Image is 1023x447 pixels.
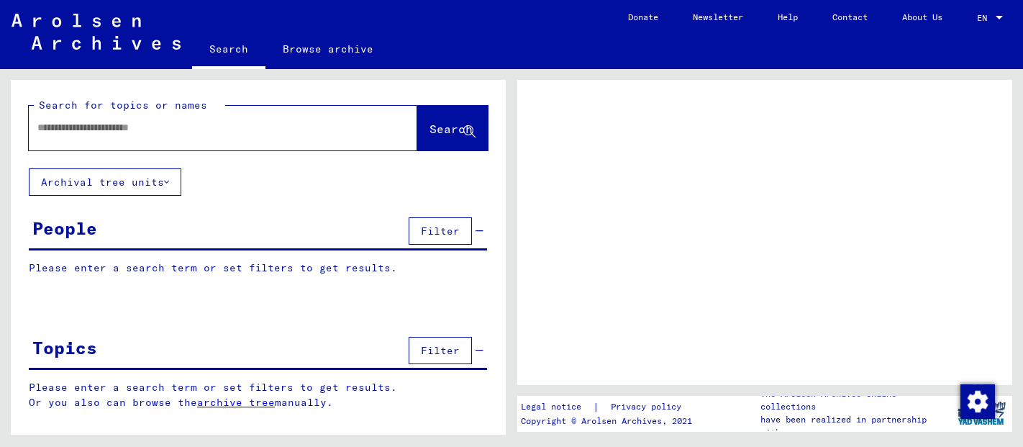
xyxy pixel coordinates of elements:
[421,225,460,238] span: Filter
[39,99,207,112] mat-label: Search for topics or names
[521,415,699,428] p: Copyright © Arolsen Archives, 2021
[29,168,181,196] button: Archival tree units
[599,399,699,415] a: Privacy policy
[417,106,488,150] button: Search
[197,396,275,409] a: archive tree
[32,335,97,361] div: Topics
[29,380,488,410] p: Please enter a search term or set filters to get results. Or you also can browse the manually.
[960,384,995,419] img: Change consent
[265,32,391,66] a: Browse archive
[12,14,181,50] img: Arolsen_neg.svg
[32,215,97,241] div: People
[409,337,472,364] button: Filter
[760,413,950,439] p: have been realized in partnership with
[29,261,487,276] p: Please enter a search term or set filters to get results.
[429,122,473,136] span: Search
[760,387,950,413] p: The Arolsen Archives online collections
[521,399,699,415] div: |
[521,399,593,415] a: Legal notice
[421,344,460,357] span: Filter
[409,217,472,245] button: Filter
[977,13,993,23] span: EN
[955,395,1009,431] img: yv_logo.png
[192,32,265,69] a: Search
